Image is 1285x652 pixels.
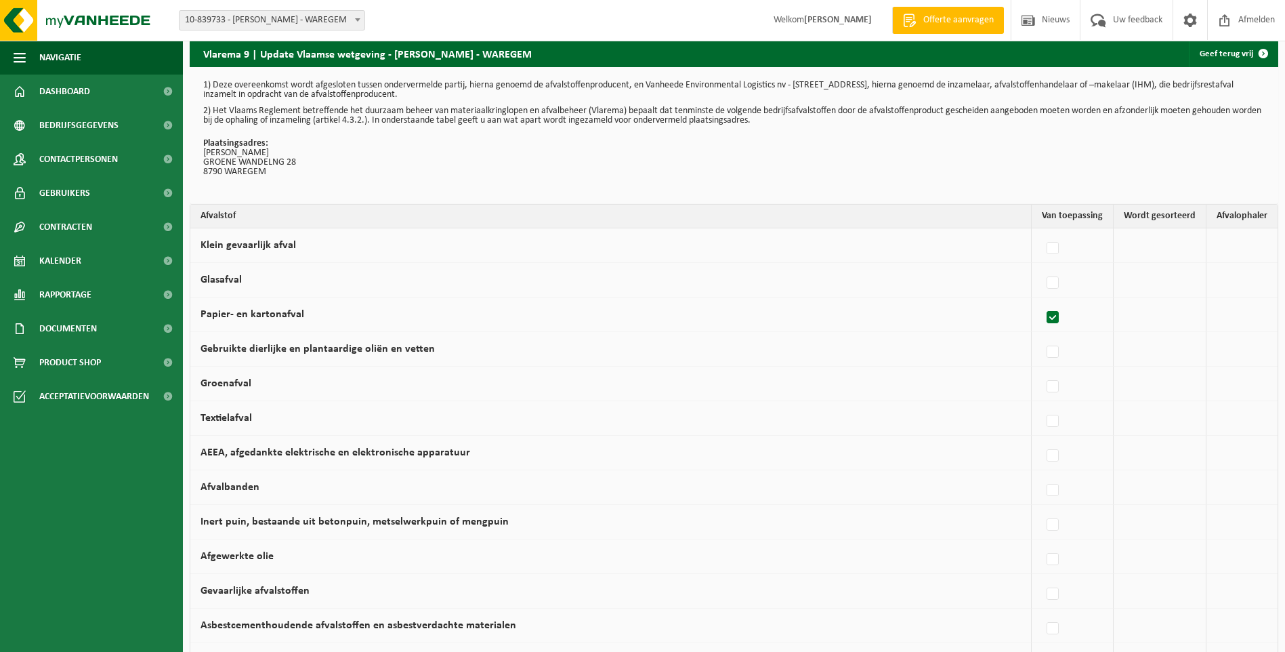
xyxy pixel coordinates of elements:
[39,312,97,346] span: Documenten
[920,14,997,27] span: Offerte aanvragen
[39,210,92,244] span: Contracten
[201,620,516,631] label: Asbestcementhoudende afvalstoffen en asbestverdachte materialen
[39,41,81,75] span: Navigatie
[39,176,90,210] span: Gebruikers
[190,40,545,66] h2: Vlarema 9 | Update Vlaamse wetgeving - [PERSON_NAME] - WAREGEM
[201,309,304,320] label: Papier- en kartonafval
[203,81,1265,100] p: 1) Deze overeenkomst wordt afgesloten tussen ondervermelde partij, hierna genoemd de afvalstoffen...
[39,278,91,312] span: Rapportage
[39,75,90,108] span: Dashboard
[201,378,251,389] label: Groenafval
[201,482,259,493] label: Afvalbanden
[190,205,1032,228] th: Afvalstof
[201,413,252,424] label: Textielafval
[1114,205,1206,228] th: Wordt gesorteerd
[201,551,274,562] label: Afgewerkte olie
[201,516,509,527] label: Inert puin, bestaande uit betonpuin, metselwerkpuin of mengpuin
[1189,40,1277,67] a: Geef terug vrij
[39,108,119,142] span: Bedrijfsgegevens
[39,380,149,413] span: Acceptatievoorwaarden
[892,7,1004,34] a: Offerte aanvragen
[39,346,101,380] span: Product Shop
[201,240,296,251] label: Klein gevaarlijk afval
[804,15,872,25] strong: [PERSON_NAME]
[201,447,470,458] label: AEEA, afgedankte elektrische en elektronische apparatuur
[39,142,118,176] span: Contactpersonen
[39,244,81,278] span: Kalender
[201,344,435,354] label: Gebruikte dierlijke en plantaardige oliën en vetten
[180,11,364,30] span: 10-839733 - ISABELLE PEERS - WAREGEM
[201,586,310,596] label: Gevaarlijke afvalstoffen
[201,274,242,285] label: Glasafval
[203,106,1265,125] p: 2) Het Vlaams Reglement betreffende het duurzaam beheer van materiaalkringlopen en afvalbeheer (V...
[203,139,1265,177] p: [PERSON_NAME] GROENE WANDELNG 28 8790 WAREGEM
[179,10,365,30] span: 10-839733 - ISABELLE PEERS - WAREGEM
[1206,205,1278,228] th: Afvalophaler
[1032,205,1114,228] th: Van toepassing
[203,138,268,148] strong: Plaatsingsadres:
